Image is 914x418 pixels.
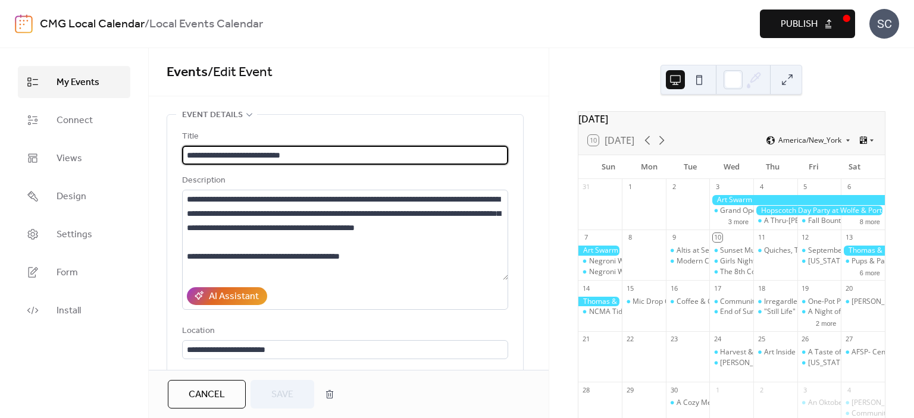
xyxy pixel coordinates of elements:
div: Sunset Music Series [720,246,787,256]
div: Art Swarm [709,195,885,205]
div: Mic Drop Club [622,297,666,307]
span: America/New_York [778,137,841,144]
div: Harvest & Harmony Cooking Class [720,347,834,357]
div: [PERSON_NAME]’s Book Club [720,358,816,368]
div: 17 [713,284,722,293]
div: Fall Bounty Macarons [808,216,879,226]
div: 18 [757,284,766,293]
div: Irregardless' 2005 Dinner [753,297,797,307]
div: Mon [629,155,670,179]
div: 6 [844,183,853,191]
span: Connect [57,114,93,128]
div: NCMA Tidewater Tea [589,307,660,317]
div: Location [182,324,506,338]
div: NCMA Tidewater Tea [578,307,622,317]
div: Coffee & Culture [677,297,732,307]
div: 25 [757,335,766,344]
div: One-Pot Pasta [808,297,855,307]
div: Negroni Week Kickoff Event [589,267,680,277]
div: Grand Opening and Art Swarm Kickoff [709,206,753,216]
div: 30 [669,385,678,394]
div: The 8th Continent with [PERSON_NAME] [720,267,852,277]
div: 29 [625,385,634,394]
a: My Events [18,66,130,98]
div: An Oktoberfest Dinner Party [808,398,902,408]
div: Wilson Jazz Festival [841,297,885,307]
div: A Taste of Dim Sum [808,347,874,357]
div: 11 [757,233,766,242]
div: A Taste of Dim Sum [797,347,841,357]
div: Altis at Serenity Sangria Social [677,246,777,256]
div: Pups & Pastries [841,256,885,266]
div: A Thru-Hiker’s Journey on the Pacific Crest Trail [753,216,797,226]
div: Coffee & Culture [666,297,710,307]
div: AI Assistant [209,290,259,304]
div: A Cozy Mediterranean Dinner Party [677,398,794,408]
button: Publish [760,10,855,38]
div: 13 [844,233,853,242]
div: Grand Opening and Art Swarm Kickoff [720,206,846,216]
div: 14 [582,284,591,293]
div: An Oktoberfest Dinner Party [797,398,841,408]
div: Harvest & Harmony Cooking Class [709,347,753,357]
div: The 8th Continent with Dr. Meg Lowman [709,267,753,277]
button: 3 more [724,216,753,226]
a: Views [18,142,130,174]
div: 21 [582,335,591,344]
img: logo [15,14,33,33]
div: 4 [844,385,853,394]
div: Negroni Week Kickoff Event [578,267,622,277]
div: 2 [669,183,678,191]
div: 26 [801,335,810,344]
span: Settings [57,228,92,242]
div: Girls Night Out [720,256,769,266]
div: Pups & Pastries [852,256,903,266]
div: Negroni Week Kickoff Event [578,256,622,266]
div: 2 [757,385,766,394]
div: Wed [711,155,752,179]
div: 16 [669,284,678,293]
span: / Edit Event [208,59,273,86]
a: Install [18,294,130,326]
div: 22 [625,335,634,344]
div: Girls Night Out [709,256,753,266]
div: 15 [625,284,634,293]
div: Sat [834,155,875,179]
div: 3 [801,385,810,394]
div: Modern Calligraphy for Beginners at W.E.L.D. Wine & Beer [677,256,869,266]
span: Cancel [189,388,225,402]
div: Art Swarm [578,246,622,256]
a: Settings [18,218,130,250]
div: 1 [625,183,634,191]
div: A Night of Romantasy Gala [808,307,897,317]
div: SC [869,9,899,39]
a: Cancel [168,380,246,408]
div: Thomas & Friends in the Garden at New Hope Valley Railway [578,297,622,307]
div: 27 [844,335,853,344]
a: Design [18,180,130,212]
b: Local Events Calendar [149,13,263,36]
div: AFSP- Central Carolina Out of the Darkness Walk [841,347,885,357]
div: A Cozy Mediterranean Dinner Party [666,398,710,408]
div: One-Pot Pasta [797,297,841,307]
div: Sunset Music Series [709,246,753,256]
span: Event details [182,108,243,122]
div: Irregardless' 2005 Dinner [764,297,849,307]
div: A Night of Romantasy Gala [797,307,841,317]
a: Events [167,59,208,86]
div: Art Inside the Bottle: Devotion [764,347,863,357]
span: Form [57,266,78,280]
div: Community Yoga Flow With Corepower Yoga [720,297,867,307]
div: 31 [582,183,591,191]
div: 24 [713,335,722,344]
div: 12 [801,233,810,242]
div: 10 [713,233,722,242]
div: Negroni Week Kickoff Event [589,256,680,266]
button: AI Assistant [187,287,267,305]
div: Sun [588,155,629,179]
b: / [145,13,149,36]
div: September Apples Aplenty [797,246,841,256]
div: Quiches, Tarts, Pies ... Oh My! [764,246,861,256]
span: My Events [57,76,99,90]
div: 20 [844,284,853,293]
